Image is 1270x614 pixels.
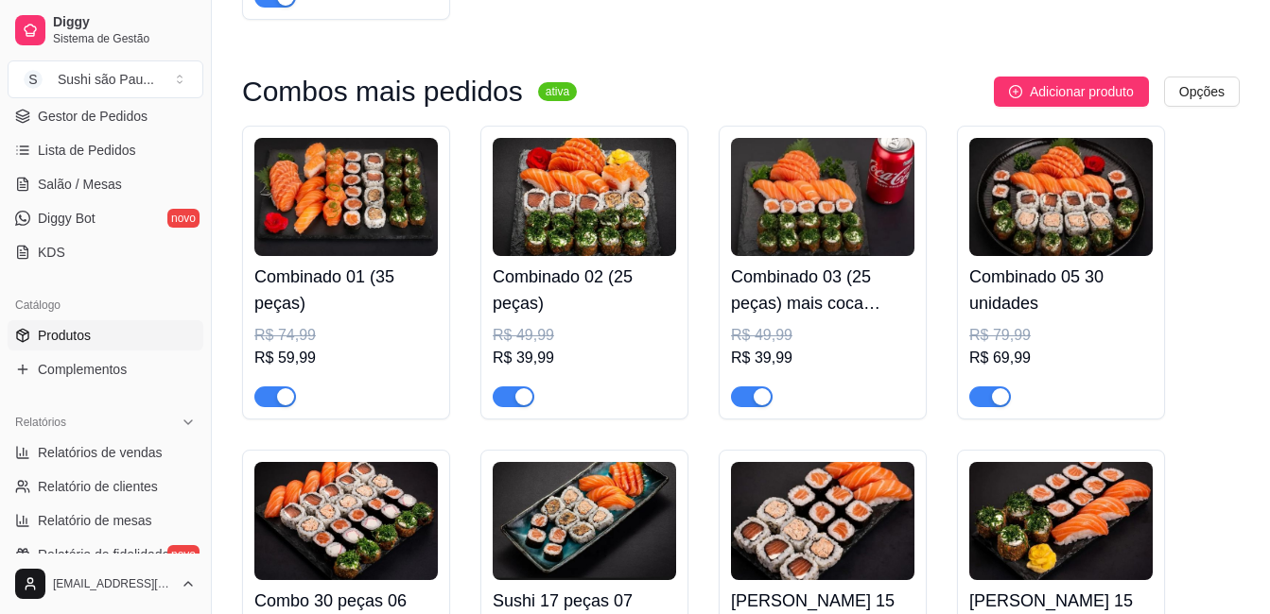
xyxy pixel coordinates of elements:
a: Relatório de clientes [8,471,203,502]
a: Salão / Mesas [8,169,203,199]
a: Relatório de mesas [8,505,203,536]
h4: Combinado 02 (25 peças) [493,264,676,316]
button: Select a team [8,60,203,98]
h4: Combinado 03 (25 peças) mais coca 350ml [731,264,914,316]
span: plus-circle [1009,85,1022,98]
a: KDS [8,237,203,267]
span: Salão / Mesas [38,175,122,194]
a: Gestor de Pedidos [8,101,203,131]
div: R$ 69,99 [969,347,1153,369]
span: Complementos [38,360,127,379]
span: Relatórios [15,415,66,430]
img: product-image [731,138,914,256]
div: R$ 39,99 [731,347,914,369]
span: S [24,70,43,89]
a: DiggySistema de Gestão [8,8,203,53]
div: R$ 49,99 [493,324,676,347]
span: Relatório de clientes [38,477,158,496]
span: KDS [38,243,65,262]
a: Diggy Botnovo [8,203,203,233]
span: Gestor de Pedidos [38,107,148,126]
div: Catálogo [8,290,203,320]
div: Sushi são Pau ... [58,70,154,89]
span: [EMAIL_ADDRESS][DOMAIN_NAME] [53,576,173,591]
img: product-image [493,138,676,256]
sup: ativa [538,82,577,101]
div: R$ 74,99 [254,324,438,347]
span: Adicionar produto [1030,81,1134,102]
a: Relatório de fidelidadenovo [8,539,203,570]
span: Diggy [53,14,196,31]
span: Relatórios de vendas [38,443,163,462]
div: R$ 79,99 [969,324,1153,347]
img: product-image [969,138,1153,256]
img: product-image [254,138,438,256]
span: Opções [1179,81,1225,102]
span: Relatório de fidelidade [38,545,169,564]
span: Sistema de Gestão [53,31,196,46]
span: Relatório de mesas [38,511,152,530]
button: [EMAIL_ADDRESS][DOMAIN_NAME] [8,561,203,606]
img: product-image [731,462,914,580]
img: product-image [493,462,676,580]
h3: Combos mais pedidos [242,80,523,103]
span: Produtos [38,326,91,345]
h4: Combinado 05 30 unidades [969,264,1153,316]
h4: Sushi 17 peças 07 [493,588,676,614]
button: Opções [1164,77,1240,107]
div: R$ 39,99 [493,347,676,369]
a: Complementos [8,354,203,384]
button: Adicionar produto [994,77,1149,107]
a: Relatórios de vendas [8,437,203,468]
div: R$ 59,99 [254,347,438,369]
a: Produtos [8,320,203,350]
img: product-image [969,462,1153,580]
img: product-image [254,462,438,580]
span: Diggy Bot [38,209,96,228]
div: R$ 49,99 [731,324,914,347]
h4: Combinado 01 (35 peças) [254,264,438,316]
a: Lista de Pedidos [8,135,203,165]
h4: Combo 30 peças 06 [254,588,438,614]
span: Lista de Pedidos [38,141,136,160]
